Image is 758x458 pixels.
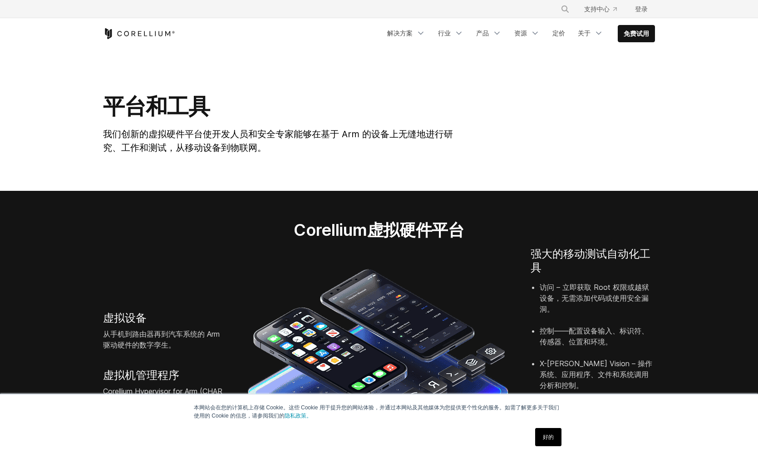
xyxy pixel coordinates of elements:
font: 支持中心 [584,5,610,13]
font: 资源 [514,29,527,37]
font: Corellium Hypervisor for Arm (CHARM) 是 1 型虚拟机管理程序，也是同类中唯一的虚拟机管理程序。 [103,387,224,418]
font: 控制——配置设备输入、标识符、传感器、位置和环境。 [540,326,649,346]
div: 导航菜单 [550,1,655,17]
font: 定价 [552,29,565,37]
a: 隐私政策。 [285,413,312,419]
font: 产品 [476,29,489,37]
font: 关于 [578,29,591,37]
font: 解决方案 [387,29,413,37]
font: 虚拟机管理程序 [103,368,179,382]
font: 从手机到路由器再到汽车系统的 Arm 驱动硬件的数字孪生。 [103,329,220,349]
a: 好的 [535,428,561,446]
font: 强大的移动测试自动化工具 [531,247,650,274]
font: 访问 – 立即获取 Root 权限或越狱设备，无需添加代码或使用安全漏洞。 [540,283,649,314]
font: 我们创新的虚拟硬件平台使开发人员和安全专家能够在基于 Arm 的设备上无缝地进行研究、工作和测试，从移动设备到物联网。 [103,129,453,153]
font: Corellium虚拟硬件平台 [294,220,464,240]
font: X-[PERSON_NAME] Vision – 操作系统、应用程序、文件和系统调用分析和控制。 [540,359,652,390]
font: 虚拟设备 [103,311,147,324]
a: 科雷利姆之家 [103,28,175,39]
div: 导航菜单 [382,25,655,42]
button: 搜索 [557,1,573,17]
font: 行业 [438,29,451,37]
font: 好的 [543,434,554,440]
font: 本网站会在您的计算机上存储 Cookie。这些 Cookie 用于提升您的网站体验，并通过本网站及其他媒体为您提供更个性化的服务。如需了解更多关于我们使用的 Cookie 的信息，请参阅我们的 [194,404,559,419]
font: 登录 [635,5,648,13]
font: 免费试用 [624,30,649,37]
font: 平台和工具 [103,93,210,119]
